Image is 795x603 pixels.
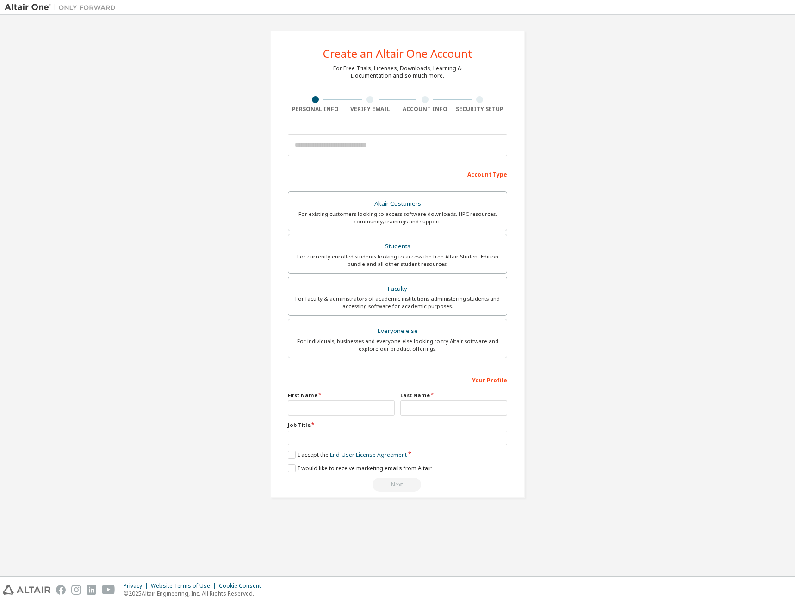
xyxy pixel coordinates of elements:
img: youtube.svg [102,585,115,595]
img: altair_logo.svg [3,585,50,595]
a: End-User License Agreement [330,451,407,459]
div: Cookie Consent [219,582,267,590]
div: Personal Info [288,105,343,113]
div: For faculty & administrators of academic institutions administering students and accessing softwa... [294,295,501,310]
label: I accept the [288,451,407,459]
div: Your Profile [288,372,507,387]
div: For Free Trials, Licenses, Downloads, Learning & Documentation and so much more. [333,65,462,80]
div: Account Info [397,105,453,113]
label: Last Name [400,392,507,399]
div: For individuals, businesses and everyone else looking to try Altair software and explore our prod... [294,338,501,352]
div: For currently enrolled students looking to access the free Altair Student Edition bundle and all ... [294,253,501,268]
div: Read and acccept EULA to continue [288,478,507,492]
label: Job Title [288,421,507,429]
p: © 2025 Altair Engineering, Inc. All Rights Reserved. [124,590,267,597]
div: Privacy [124,582,151,590]
div: Create an Altair One Account [323,48,472,59]
label: I would like to receive marketing emails from Altair [288,464,432,472]
div: Security Setup [453,105,508,113]
div: Altair Customers [294,197,501,210]
div: Website Terms of Use [151,582,219,590]
div: Faculty [294,283,501,295]
div: For existing customers looking to access software downloads, HPC resources, community, trainings ... [294,210,501,225]
img: instagram.svg [71,585,81,595]
img: Altair One [5,3,120,12]
div: Everyone else [294,325,501,338]
div: Account Type [288,166,507,181]
div: Verify Email [343,105,398,113]
label: First Name [288,392,395,399]
img: linkedin.svg [87,585,96,595]
img: facebook.svg [56,585,66,595]
div: Students [294,240,501,253]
